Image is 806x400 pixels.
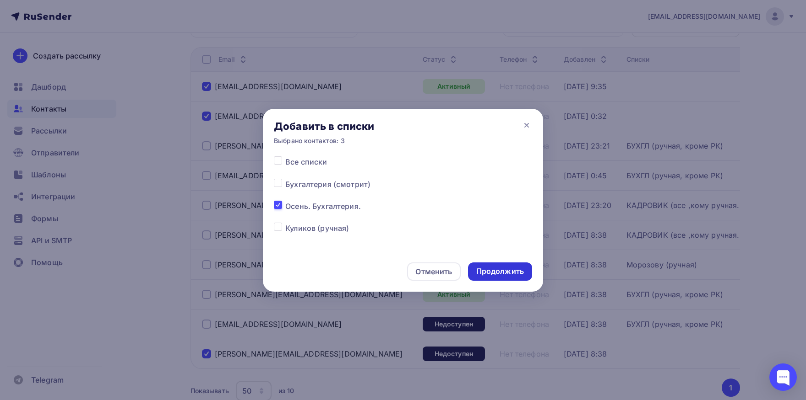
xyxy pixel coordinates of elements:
span: Бухгалтерия (смотрит) [285,179,370,190]
div: Выбрано контактов: 3 [274,136,374,145]
span: Осень. Бухгалтерия. [285,201,361,212]
div: Добавить в списки [274,120,374,133]
div: Отменить [415,266,452,277]
div: Продолжить [476,266,524,277]
span: Куликов (ручная) [285,223,349,234]
span: Все списки [285,156,327,167]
